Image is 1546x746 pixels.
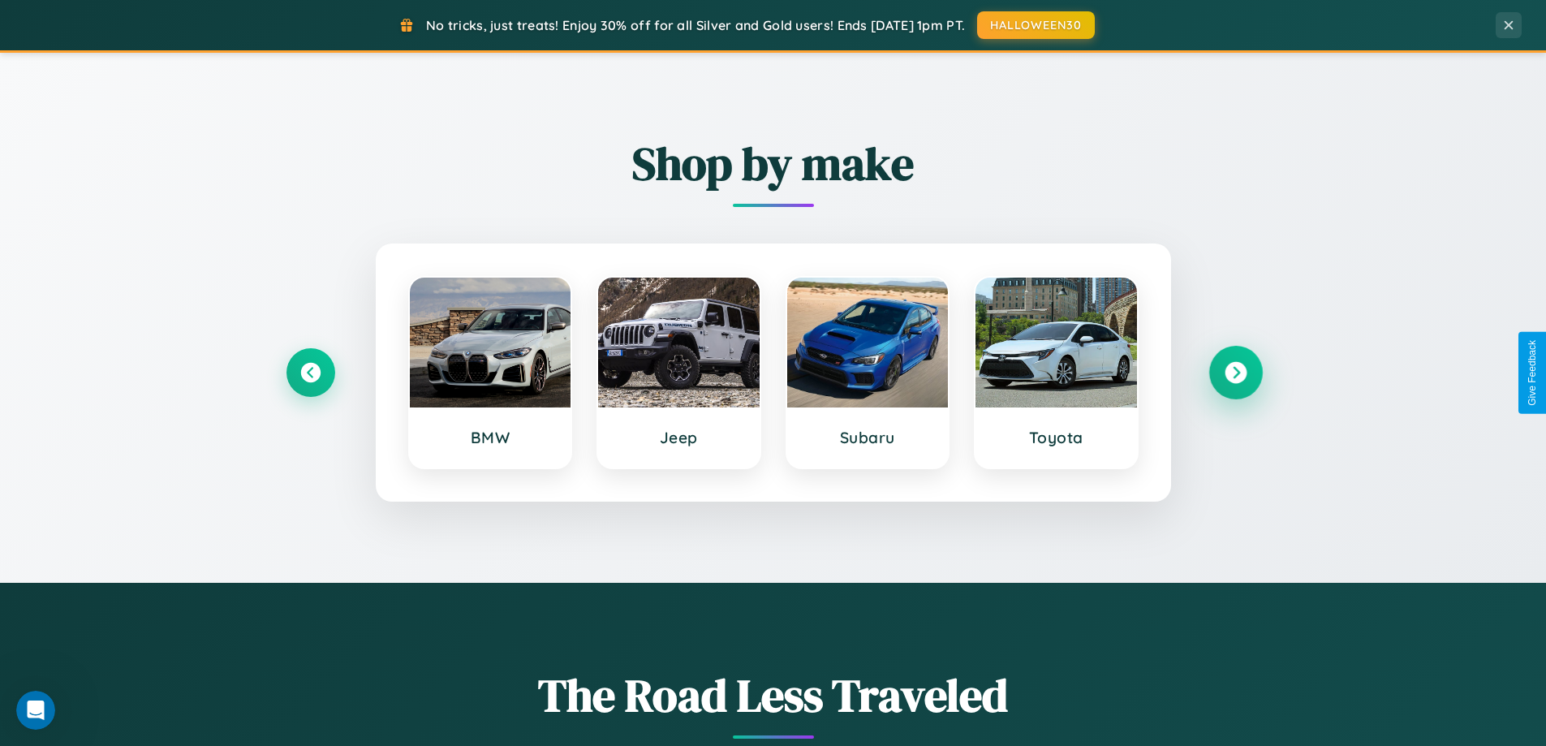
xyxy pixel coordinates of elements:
h3: Toyota [992,428,1121,447]
h3: BMW [426,428,555,447]
h1: The Road Less Traveled [286,664,1260,727]
h2: Shop by make [286,132,1260,195]
div: Give Feedback [1527,340,1538,406]
iframe: Intercom live chat [16,691,55,730]
span: No tricks, just treats! Enjoy 30% off for all Silver and Gold users! Ends [DATE] 1pm PT. [426,17,965,33]
button: HALLOWEEN30 [977,11,1095,39]
h3: Jeep [614,428,743,447]
h3: Subaru [803,428,932,447]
